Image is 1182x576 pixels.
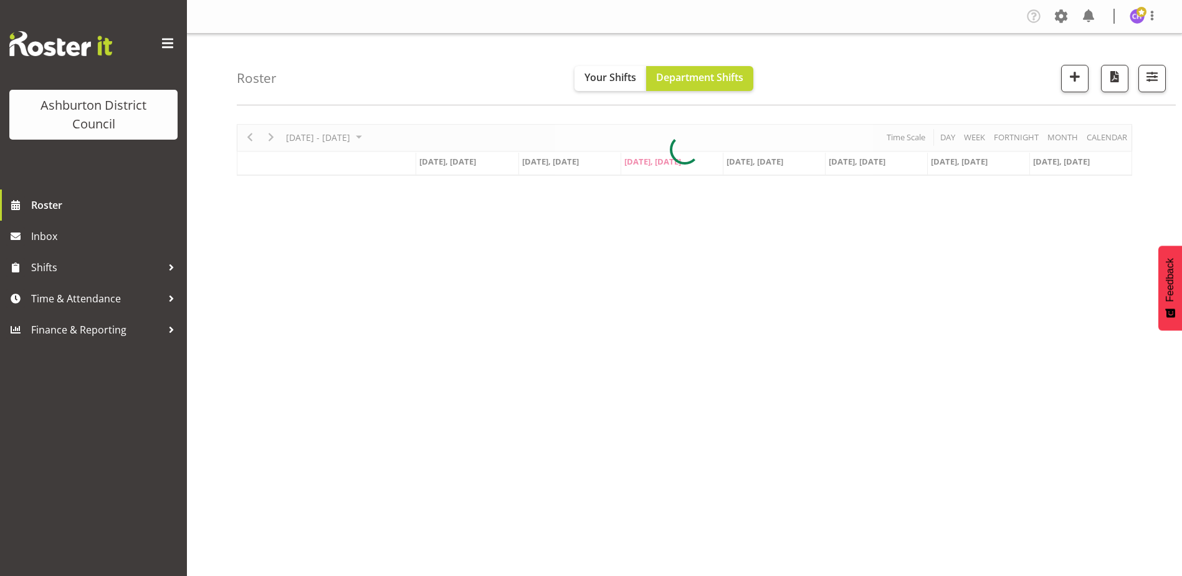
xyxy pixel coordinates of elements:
[646,66,753,91] button: Department Shifts
[1101,65,1128,92] button: Download a PDF of the roster according to the set date range.
[31,320,162,339] span: Finance & Reporting
[1061,65,1089,92] button: Add a new shift
[237,71,277,85] h4: Roster
[31,258,162,277] span: Shifts
[31,196,181,214] span: Roster
[656,70,743,84] span: Department Shifts
[31,227,181,246] span: Inbox
[9,31,112,56] img: Rosterit website logo
[1138,65,1166,92] button: Filter Shifts
[574,66,646,91] button: Your Shifts
[584,70,636,84] span: Your Shifts
[22,96,165,133] div: Ashburton District Council
[1165,258,1176,302] span: Feedback
[1158,246,1182,330] button: Feedback - Show survey
[1130,9,1145,24] img: chalotter-hydes5348.jpg
[31,289,162,308] span: Time & Attendance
